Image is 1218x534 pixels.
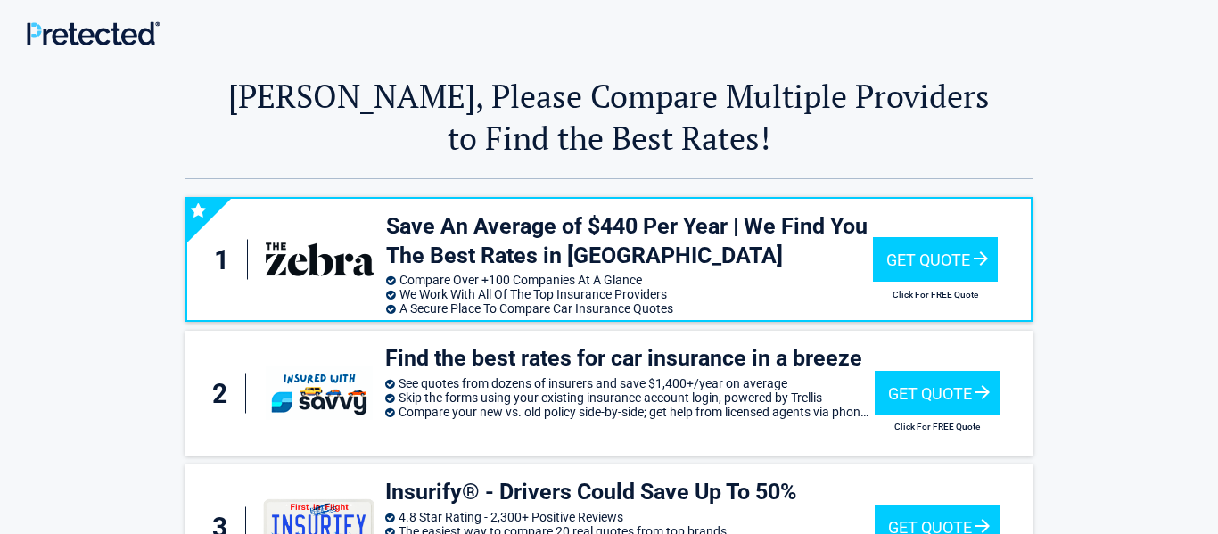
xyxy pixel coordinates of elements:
[386,301,873,316] li: A Secure Place To Compare Car Insurance Quotes
[385,405,874,419] li: Compare your new vs. old policy side-by-side; get help from licensed agents via phone, SMS, or email
[875,371,1000,415] div: Get Quote
[386,287,873,301] li: We Work With All Of The Top Insurance Providers
[385,510,874,524] li: 4.8 Star Rating - 2,300+ Positive Reviews
[205,240,248,280] div: 1
[385,344,874,374] h3: Find the best rates for car insurance in a breeze
[203,374,246,414] div: 2
[386,273,873,287] li: Compare Over +100 Companies At A Glance
[263,232,377,287] img: thezebra's logo
[27,21,160,45] img: Main Logo
[873,237,998,282] div: Get Quote
[185,75,1033,159] h2: [PERSON_NAME], Please Compare Multiple Providers to Find the Best Rates!
[385,478,874,507] h3: Insurify® - Drivers Could Save Up To 50%
[873,290,998,300] h2: Click For FREE Quote
[875,422,1000,431] h2: Click For FREE Quote
[266,366,373,420] img: savvy's logo
[386,212,873,270] h3: Save An Average of $440 Per Year | We Find You The Best Rates in [GEOGRAPHIC_DATA]
[385,376,874,390] li: See quotes from dozens of insurers and save $1,400+/year on average
[385,390,874,405] li: Skip the forms using your existing insurance account login, powered by Trellis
